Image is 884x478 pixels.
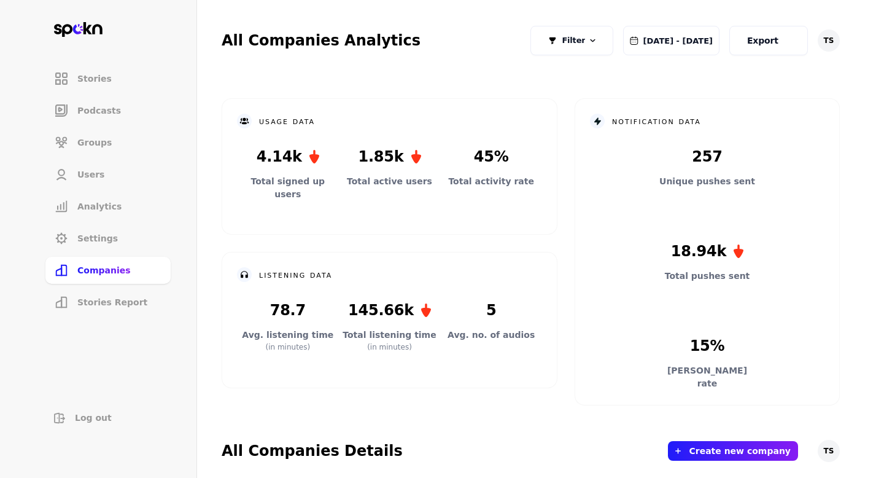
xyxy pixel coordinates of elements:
button: TS [818,440,840,462]
span: Companies [77,264,131,276]
h2: usage data [259,116,315,127]
h2: listening data [259,269,332,280]
span: Groups [77,136,112,149]
p: 5 [486,299,496,321]
a: Settings [44,224,172,253]
h2: All Companies Details [222,441,403,461]
span: Log out [75,412,112,424]
p: [PERSON_NAME] rate [658,364,756,390]
p: Total activity rate [442,175,540,188]
span: Stories [77,72,112,85]
p: Total active users [341,175,439,188]
h2: notification data [612,116,701,127]
p: Total pushes sent [658,270,756,283]
span: Podcasts [77,104,121,117]
p: 18.94k [671,240,743,262]
button: Export [729,26,808,55]
span: TS [824,36,834,45]
p: 15% [690,335,725,357]
p: (in minutes) [367,342,412,353]
span: Filter [562,34,585,47]
p: Unique pushes sent [658,175,756,188]
p: 145.66k [348,299,431,321]
span: TS [824,446,834,456]
p: 4.14k [257,146,319,168]
p: 78.7 [270,299,306,321]
p: 1.85k [359,146,421,168]
a: Analytics [44,192,172,221]
span: Analytics [77,200,122,213]
a: Users [44,160,172,189]
p: Avg. no. of audios [442,329,540,342]
h2: All Companies Analytics [222,31,421,50]
p: Avg. listening time [239,329,337,342]
span: Stories Report [77,296,147,308]
a: Stories [44,64,172,93]
p: Total listening time [341,329,439,342]
p: 45% [474,146,509,168]
a: Groups [44,128,172,157]
a: Companies [44,256,172,285]
a: Stories Report [44,288,172,317]
p: (in minutes) [265,342,310,353]
span: Users [77,168,104,181]
button: Log out [44,407,172,429]
span: Settings [77,232,118,245]
p: 257 [692,146,722,168]
button: Filter [530,26,613,55]
button: TS [818,29,840,52]
span: Export [747,36,778,45]
span: [DATE] - [DATE] [643,34,713,47]
a: Podcasts [44,96,172,125]
p: Total signed up users [239,175,337,201]
button: Create new company [689,446,791,456]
